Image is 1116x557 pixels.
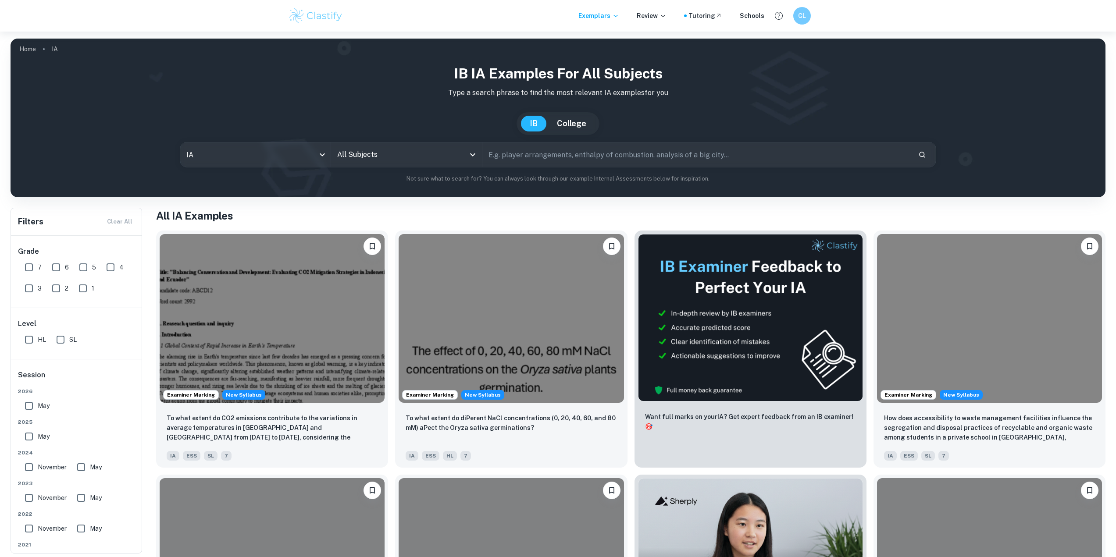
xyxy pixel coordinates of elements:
[406,451,418,461] span: IA
[11,39,1105,197] img: profile cover
[52,44,58,54] p: IA
[399,234,624,403] img: ESS IA example thumbnail: To what extent do diPerent NaCl concentr
[19,43,36,55] a: Home
[461,390,504,400] div: Starting from the May 2026 session, the ESS IA requirements have changed. We created this exempla...
[884,413,1095,443] p: How does accessibility to waste management facilities influence the segregation and disposal prac...
[18,216,43,228] h6: Filters
[740,11,764,21] a: Schools
[18,510,135,518] span: 2022
[18,479,135,487] span: 2023
[183,451,200,461] span: ESS
[18,88,1098,98] p: Type a search phrase to find the most relevant IA examples for you
[38,432,50,441] span: May
[645,412,856,431] p: Want full marks on your IA ? Get expert feedback from an IB examiner!
[395,231,627,468] a: Examiner MarkingStarting from the May 2026 session, the ESS IA requirements have changed. We crea...
[645,423,652,430] span: 🎯
[167,451,179,461] span: IA
[90,524,102,533] span: May
[38,335,46,344] span: HL
[921,451,935,461] span: SL
[164,391,218,399] span: Examiner Marking
[422,451,439,461] span: ESS
[18,418,135,426] span: 2025
[160,234,385,403] img: ESS IA example thumbnail: To what extent do CO2 emissions contribu
[364,482,381,499] button: Bookmark
[204,451,217,461] span: SL
[38,401,50,411] span: May
[65,284,68,293] span: 2
[167,413,378,443] p: To what extent do CO2 emissions contribute to the variations in average temperatures in Indonesia...
[603,238,620,255] button: Bookmark
[635,231,866,468] a: ThumbnailWant full marks on yourIA? Get expert feedback from an IB examiner!
[797,11,807,21] h6: CL
[638,234,863,401] img: Thumbnail
[18,449,135,457] span: 2024
[90,493,102,503] span: May
[1081,482,1098,499] button: Bookmark
[940,390,983,400] div: Starting from the May 2026 session, the ESS IA requirements have changed. We created this exempla...
[38,524,67,533] span: November
[222,390,265,400] span: New Syllabus
[915,147,930,162] button: Search
[90,462,102,472] span: May
[18,246,135,257] h6: Grade
[771,8,786,23] button: Help and Feedback
[881,391,936,399] span: Examiner Marking
[578,11,619,21] p: Exemplars
[637,11,667,21] p: Review
[793,7,811,25] button: CL
[521,116,546,131] button: IB
[467,149,479,161] button: Open
[18,541,135,549] span: 2021
[92,284,94,293] span: 1
[18,174,1098,183] p: Not sure what to search for? You can always look through our example Internal Assessments below f...
[38,493,67,503] span: November
[18,63,1098,84] h1: IB IA examples for all subjects
[18,370,135,387] h6: Session
[877,234,1102,403] img: ESS IA example thumbnail: How does accessibility to waste manageme
[603,482,620,499] button: Bookmark
[18,387,135,395] span: 2026
[38,462,67,472] span: November
[1081,238,1098,255] button: Bookmark
[221,451,232,461] span: 7
[548,116,595,131] button: College
[288,7,344,25] img: Clastify logo
[900,451,918,461] span: ESS
[65,263,69,272] span: 6
[364,238,381,255] button: Bookmark
[443,451,457,461] span: HL
[18,319,135,329] h6: Level
[38,284,42,293] span: 3
[406,413,617,433] p: To what extent do diPerent NaCl concentrations (0, 20, 40, 60, and 80 mM) aPect the Oryza sativa ...
[940,390,983,400] span: New Syllabus
[884,451,897,461] span: IA
[38,263,42,272] span: 7
[119,263,124,272] span: 4
[874,231,1105,468] a: Examiner MarkingStarting from the May 2026 session, the ESS IA requirements have changed. We crea...
[69,335,77,344] span: SL
[222,390,265,400] div: Starting from the May 2026 session, the ESS IA requirements have changed. We created this exempla...
[180,142,331,167] div: IA
[403,391,457,399] span: Examiner Marking
[156,231,388,468] a: Examiner MarkingStarting from the May 2026 session, the ESS IA requirements have changed. We crea...
[688,11,722,21] a: Tutoring
[156,208,1105,224] h1: All IA Examples
[938,451,949,461] span: 7
[461,390,504,400] span: New Syllabus
[460,451,471,461] span: 7
[482,142,911,167] input: E.g. player arrangements, enthalpy of combustion, analysis of a big city...
[92,263,96,272] span: 5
